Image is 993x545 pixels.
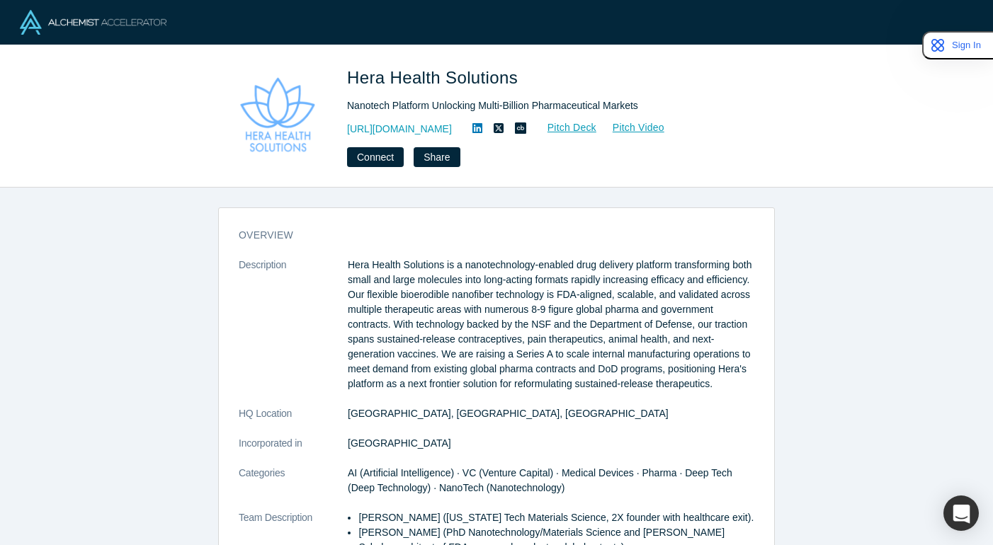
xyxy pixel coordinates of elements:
button: Connect [347,147,404,167]
img: Alchemist Logo [20,10,166,35]
div: Nanotech Platform Unlocking Multi-Billion Pharmaceutical Markets [347,98,744,113]
dt: Categories [239,466,348,510]
dt: Incorporated in [239,436,348,466]
dd: [GEOGRAPHIC_DATA] [348,436,754,451]
span: Hera Health Solutions [347,68,523,87]
img: Hera Health Solutions's Logo [228,65,327,164]
dd: [GEOGRAPHIC_DATA], [GEOGRAPHIC_DATA], [GEOGRAPHIC_DATA] [348,406,754,421]
h3: overview [239,228,734,243]
button: Share [414,147,460,167]
a: [URL][DOMAIN_NAME] [347,122,452,137]
a: Pitch Deck [532,120,597,136]
p: [PERSON_NAME] ([US_STATE] Tech Materials Science, 2X founder with healthcare exit). [358,510,754,525]
p: Hera Health Solutions is a nanotechnology-enabled drug delivery platform transforming both small ... [348,258,754,391]
dt: Description [239,258,348,406]
dt: HQ Location [239,406,348,436]
a: Pitch Video [597,120,665,136]
span: AI (Artificial Intelligence) · VC (Venture Capital) · Medical Devices · Pharma · Deep Tech (Deep ... [348,467,732,493]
